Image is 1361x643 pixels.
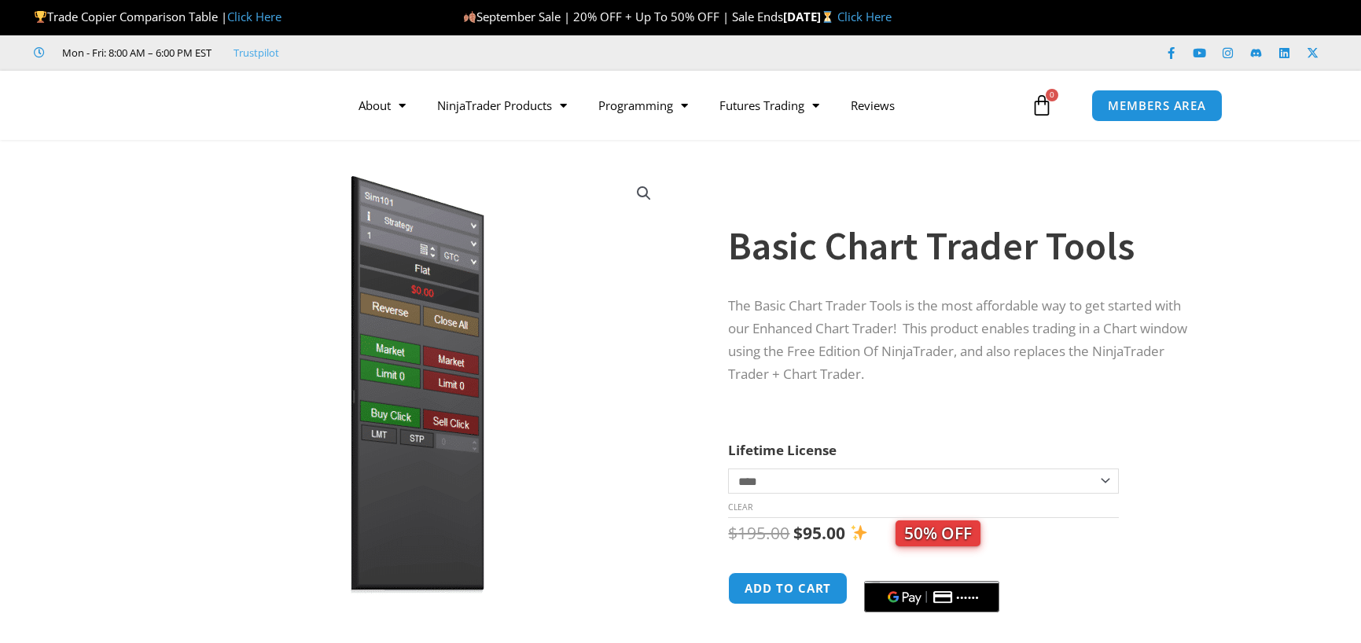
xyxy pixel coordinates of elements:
a: Programming [583,87,704,123]
a: Click Here [227,9,281,24]
a: Trustpilot [234,43,279,62]
a: MEMBERS AREA [1091,90,1223,122]
img: Basic Chart Trader Tools - CL 2 Minute | Affordable Indicators – NinjaTrader [670,167,1175,522]
a: Click Here [837,9,892,24]
span: September Sale | 20% OFF + Up To 50% OFF | Sale Ends [463,9,783,24]
p: The Basic Chart Trader Tools is the most affordable way to get started with our Enhanced Chart Tr... [728,295,1187,386]
iframe: Secure payment input frame [861,570,1002,571]
h1: Basic Chart Trader Tools [728,219,1187,274]
button: Add to cart [728,572,848,604]
a: Clear options [728,502,752,513]
span: $ [728,522,738,544]
span: $ [793,522,803,544]
a: 0 [1007,83,1076,128]
a: NinjaTrader Products [421,87,583,123]
label: Lifetime License [728,441,837,459]
img: LogoAI | Affordable Indicators – NinjaTrader [117,77,286,134]
span: Trade Copier Comparison Table | [34,9,281,24]
a: About [343,87,421,123]
img: ✨ [851,524,867,541]
nav: Menu [343,87,1027,123]
button: Buy with GPay [864,581,999,612]
span: MEMBERS AREA [1108,100,1206,112]
span: Mon - Fri: 8:00 AM – 6:00 PM EST [58,43,212,62]
span: 0 [1046,89,1058,101]
a: Futures Trading [704,87,835,123]
a: Reviews [835,87,910,123]
bdi: 195.00 [728,522,789,544]
bdi: 95.00 [793,522,845,544]
img: ⏳ [822,11,833,23]
strong: [DATE] [783,9,837,24]
a: View full-screen image gallery [630,179,658,208]
img: BasicTools [164,167,670,602]
img: 🍂 [464,11,476,23]
img: 🏆 [35,11,46,23]
text: •••••• [958,592,981,603]
span: 50% OFF [896,520,980,546]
